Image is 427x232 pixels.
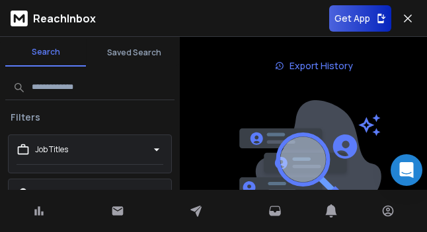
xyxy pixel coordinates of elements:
button: Search [5,39,86,67]
p: Job Titles [35,144,68,155]
button: Saved Search [94,40,175,66]
div: Open Intercom Messenger [391,154,422,186]
img: image [236,100,381,230]
p: ReachInbox [33,11,96,26]
button: Get App [329,5,391,32]
h3: Filters [5,111,46,124]
a: Export History [264,53,364,79]
p: Location [35,188,65,199]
